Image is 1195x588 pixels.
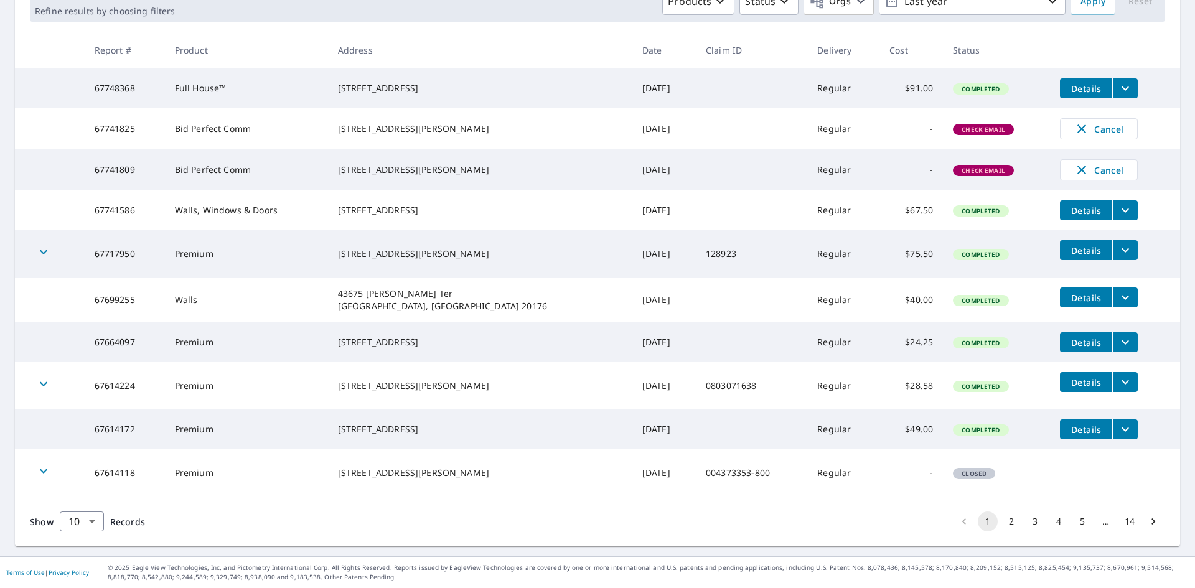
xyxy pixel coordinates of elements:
[879,32,943,68] th: Cost
[85,362,165,409] td: 67614224
[338,82,622,95] div: [STREET_ADDRESS]
[338,287,622,312] div: 43675 [PERSON_NAME] Ter [GEOGRAPHIC_DATA], [GEOGRAPHIC_DATA] 20176
[1112,240,1138,260] button: filesDropdownBtn-67717950
[879,322,943,362] td: $24.25
[108,563,1189,582] p: © 2025 Eagle View Technologies, Inc. and Pictometry International Corp. All Rights Reserved. Repo...
[1073,162,1125,177] span: Cancel
[954,250,1007,259] span: Completed
[879,149,943,190] td: -
[165,149,328,190] td: Bid Perfect Comm
[338,380,622,392] div: [STREET_ADDRESS][PERSON_NAME]
[1067,83,1105,95] span: Details
[807,32,879,68] th: Delivery
[632,108,696,149] td: [DATE]
[879,362,943,409] td: $28.58
[1067,205,1105,217] span: Details
[1143,511,1163,531] button: Go to next page
[1096,515,1116,528] div: …
[632,230,696,278] td: [DATE]
[954,426,1007,434] span: Completed
[1072,511,1092,531] button: Go to page 5
[1001,511,1021,531] button: Go to page 2
[807,230,879,278] td: Regular
[1060,118,1138,139] button: Cancel
[338,164,622,176] div: [STREET_ADDRESS][PERSON_NAME]
[165,68,328,108] td: Full House™
[49,568,89,577] a: Privacy Policy
[954,469,994,478] span: Closed
[85,409,165,449] td: 67614172
[954,207,1007,215] span: Completed
[1060,287,1112,307] button: detailsBtn-67699255
[632,322,696,362] td: [DATE]
[696,32,807,68] th: Claim ID
[110,516,145,528] span: Records
[1060,240,1112,260] button: detailsBtn-67717950
[165,409,328,449] td: Premium
[1067,245,1105,256] span: Details
[1067,337,1105,348] span: Details
[807,68,879,108] td: Regular
[85,190,165,230] td: 67741586
[85,108,165,149] td: 67741825
[632,362,696,409] td: [DATE]
[696,362,807,409] td: 0803071638
[338,123,622,135] div: [STREET_ADDRESS][PERSON_NAME]
[1067,292,1105,304] span: Details
[978,511,998,531] button: page 1
[1060,372,1112,392] button: detailsBtn-67614224
[165,322,328,362] td: Premium
[879,68,943,108] td: $91.00
[1060,332,1112,352] button: detailsBtn-67664097
[807,322,879,362] td: Regular
[85,230,165,278] td: 67717950
[954,338,1007,347] span: Completed
[954,296,1007,305] span: Completed
[1073,121,1125,136] span: Cancel
[1025,511,1045,531] button: Go to page 3
[807,409,879,449] td: Regular
[954,85,1007,93] span: Completed
[696,449,807,497] td: 004373353-800
[879,278,943,322] td: $40.00
[1060,78,1112,98] button: detailsBtn-67748368
[954,382,1007,391] span: Completed
[85,68,165,108] td: 67748368
[1060,419,1112,439] button: detailsBtn-67614172
[632,149,696,190] td: [DATE]
[165,278,328,322] td: Walls
[35,6,175,17] p: Refine results by choosing filters
[632,409,696,449] td: [DATE]
[954,125,1013,134] span: Check Email
[1060,159,1138,180] button: Cancel
[85,149,165,190] td: 67741809
[632,278,696,322] td: [DATE]
[879,108,943,149] td: -
[952,511,1165,531] nav: pagination navigation
[85,449,165,497] td: 67614118
[1112,200,1138,220] button: filesDropdownBtn-67741586
[6,568,45,577] a: Terms of Use
[165,108,328,149] td: Bid Perfect Comm
[1060,200,1112,220] button: detailsBtn-67741586
[338,204,622,217] div: [STREET_ADDRESS]
[807,362,879,409] td: Regular
[1049,511,1069,531] button: Go to page 4
[807,190,879,230] td: Regular
[879,190,943,230] td: $67.50
[807,149,879,190] td: Regular
[1112,287,1138,307] button: filesDropdownBtn-67699255
[879,409,943,449] td: $49.00
[696,230,807,278] td: 128923
[165,32,328,68] th: Product
[879,230,943,278] td: $75.50
[6,569,89,576] p: |
[807,449,879,497] td: Regular
[338,423,622,436] div: [STREET_ADDRESS]
[85,32,165,68] th: Report #
[338,248,622,260] div: [STREET_ADDRESS][PERSON_NAME]
[30,516,54,528] span: Show
[328,32,632,68] th: Address
[1067,376,1105,388] span: Details
[60,504,104,539] div: 10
